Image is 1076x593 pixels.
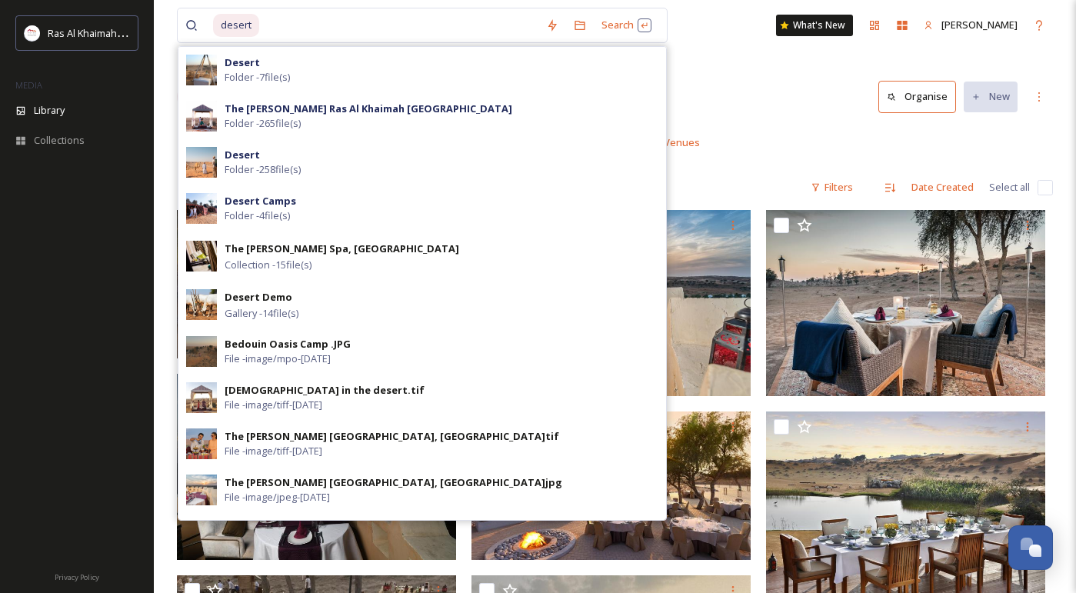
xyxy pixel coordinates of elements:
[213,14,259,36] span: desert
[225,383,425,398] div: [DEMOGRAPHIC_DATA] in the desert.tif
[225,444,322,458] span: File - image/tiff - [DATE]
[225,337,351,351] div: Bedouin Oasis Camp .JPG
[186,336,217,367] img: 783054a3-f02c-4452-b65b-8bbc70052584.jpg
[225,242,459,255] strong: The [PERSON_NAME] Spa, [GEOGRAPHIC_DATA]
[186,382,217,413] img: f00ab648-2792-46b4-a0e5-f8fe68b85c9e.jpg
[34,133,85,148] span: Collections
[225,102,512,115] strong: The [PERSON_NAME] Ras Al Khaimah [GEOGRAPHIC_DATA]
[186,428,217,459] img: 4c7e9d5b-9a3f-46e7-8155-11802a299ffe.jpg
[225,475,562,490] div: The [PERSON_NAME] [GEOGRAPHIC_DATA], [GEOGRAPHIC_DATA]jpg
[186,193,217,224] img: ecc5ef25-f57b-4268-bfcf-a14e4f833e9b.jpg
[225,490,330,505] span: File - image/jpeg - [DATE]
[225,194,296,208] strong: Desert Camps
[186,55,217,85] img: 82f621a5-b9a9-4a5c-94fd-1e65ca00c008.jpg
[225,116,301,131] span: Folder - 265 file(s)
[55,572,99,582] span: Privacy Policy
[186,147,217,178] img: 897fa51a-6324-4091-ad3b-b4c7f86c982b.jpg
[225,290,292,304] strong: Desert Demo
[186,101,217,132] img: d23c6246-8100-4e26-9b79-aebf886d51ac.jpg
[34,103,65,118] span: Library
[225,162,301,177] span: Folder - 258 file(s)
[186,475,217,505] img: 99385e14-4a44-4237-ba11-72b51e4ed6e7.jpg
[964,82,1018,112] button: New
[225,398,322,412] span: File - image/tiff - [DATE]
[55,567,99,585] a: Privacy Policy
[177,210,456,358] img: The Ritz-Carlton Ras Al Khaimah, Al Wadi Desert RCRAK Kan Zaman.jpg
[776,15,853,36] a: What's New
[225,258,311,272] span: Collection - 15 file(s)
[48,25,265,40] span: Ras Al Khaimah Tourism Development Authority
[186,241,217,272] img: fb4f6e9c-3c6f-495b-9cad-4415644385cc.jpg
[1008,525,1053,570] button: Open Chat
[904,172,981,202] div: Date Created
[186,289,217,320] img: 3d3c5ed3-aa8b-4d8f-bab2-f8193a55e919.jpg
[989,180,1030,195] span: Select all
[225,70,290,85] span: Folder - 7 file(s)
[916,10,1025,40] a: [PERSON_NAME]
[594,10,659,40] div: Search
[225,351,331,366] span: File - image/mpo - [DATE]
[225,148,260,162] strong: Desert
[941,18,1018,32] span: [PERSON_NAME]
[225,55,260,69] strong: Desert
[177,180,208,195] span: 19 file s
[878,81,964,112] a: Organise
[15,79,42,91] span: MEDIA
[177,374,456,560] img: The Ritz-Carlton Ras Al Khaimah, Al Wadi Desert.JPG
[803,172,861,202] div: Filters
[878,81,956,112] button: Organise
[225,429,559,444] div: The [PERSON_NAME] [GEOGRAPHIC_DATA], [GEOGRAPHIC_DATA]tif
[225,208,290,223] span: Folder - 4 file(s)
[25,25,40,41] img: Logo_RAKTDA_RGB-01.png
[766,210,1045,396] img: The Ritz-Carlton Ras Al Khaimah, Al Wadi Desert.jpg
[225,306,298,321] span: Gallery - 14 file(s)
